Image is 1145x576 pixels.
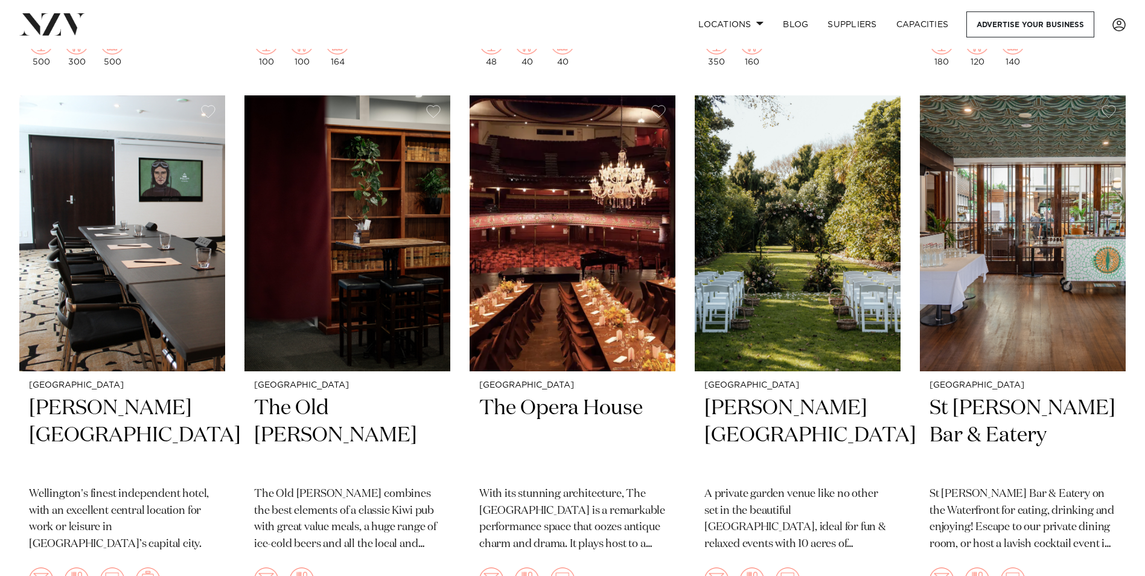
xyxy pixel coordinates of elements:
small: [GEOGRAPHIC_DATA] [29,381,215,390]
h2: St [PERSON_NAME] Bar & Eatery [930,395,1116,476]
a: Locations [689,11,773,37]
small: [GEOGRAPHIC_DATA] [930,381,1116,390]
small: [GEOGRAPHIC_DATA] [704,381,891,390]
p: A private garden venue like no other set in the beautiful [GEOGRAPHIC_DATA], ideal for fun & rela... [704,486,891,554]
h2: The Opera House [479,395,666,476]
small: [GEOGRAPHIC_DATA] [479,381,666,390]
p: Wellington's finest independent hotel, with an excellent central location for work or leisure in ... [29,486,215,554]
a: Capacities [887,11,958,37]
h2: The Old [PERSON_NAME] [254,395,441,476]
p: With its stunning architecture, The [GEOGRAPHIC_DATA] is a remarkable performance space that ooze... [479,486,666,554]
small: [GEOGRAPHIC_DATA] [254,381,441,390]
h2: [PERSON_NAME][GEOGRAPHIC_DATA] [29,395,215,476]
p: The Old [PERSON_NAME] combines the best elements of a classic Kiwi pub with great value meals, a ... [254,486,441,554]
img: nzv-logo.png [19,13,85,35]
a: SUPPLIERS [818,11,886,37]
h2: [PERSON_NAME][GEOGRAPHIC_DATA] [704,395,891,476]
p: St [PERSON_NAME] Bar & Eatery on the Waterfront for eating, drinking and enjoying! Escape to our ... [930,486,1116,554]
a: BLOG [773,11,818,37]
a: Advertise your business [966,11,1094,37]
